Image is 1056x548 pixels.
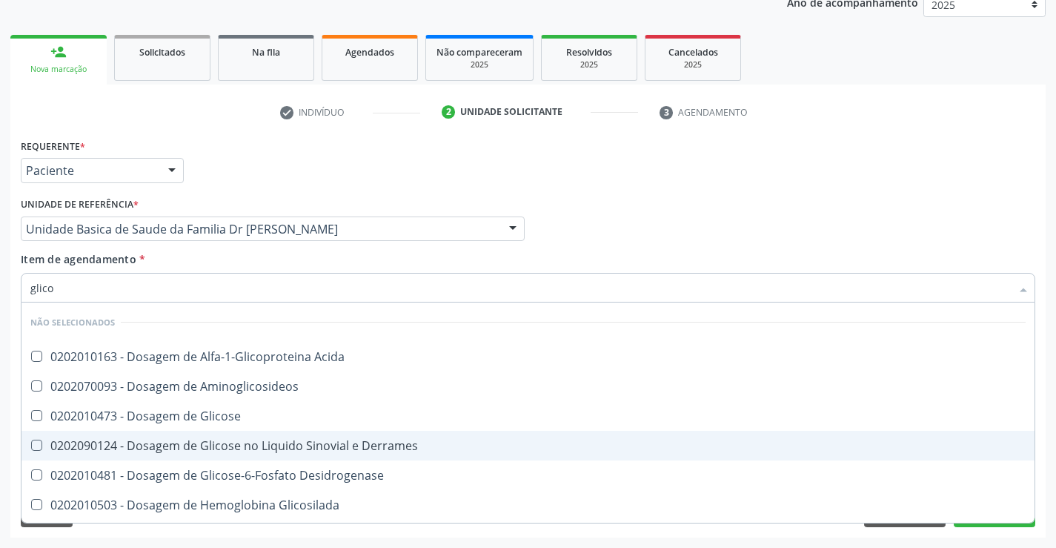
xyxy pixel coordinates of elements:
[566,46,612,59] span: Resolvidos
[30,273,1011,303] input: Buscar por procedimentos
[552,59,626,70] div: 2025
[252,46,280,59] span: Na fila
[436,46,522,59] span: Não compareceram
[30,351,1026,363] div: 0202010163 - Dosagem de Alfa-1-Glicoproteina Acida
[21,252,136,266] span: Item de agendamento
[26,222,494,237] span: Unidade Basica de Saude da Familia Dr [PERSON_NAME]
[668,46,718,59] span: Cancelados
[21,135,85,158] label: Requerente
[30,440,1026,452] div: 0202090124 - Dosagem de Glicose no Liquido Sinovial e Derrames
[656,59,730,70] div: 2025
[460,105,562,119] div: Unidade solicitante
[30,499,1026,511] div: 0202010503 - Dosagem de Hemoglobina Glicosilada
[21,194,139,217] label: Unidade de referência
[21,64,96,75] div: Nova marcação
[436,59,522,70] div: 2025
[442,105,455,119] div: 2
[30,410,1026,422] div: 0202010473 - Dosagem de Glicose
[30,380,1026,392] div: 0202070093 - Dosagem de Aminoglicosideos
[50,44,67,60] div: person_add
[345,46,394,59] span: Agendados
[139,46,185,59] span: Solicitados
[30,469,1026,481] div: 0202010481 - Dosagem de Glicose-6-Fosfato Desidrogenase
[26,163,153,178] span: Paciente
